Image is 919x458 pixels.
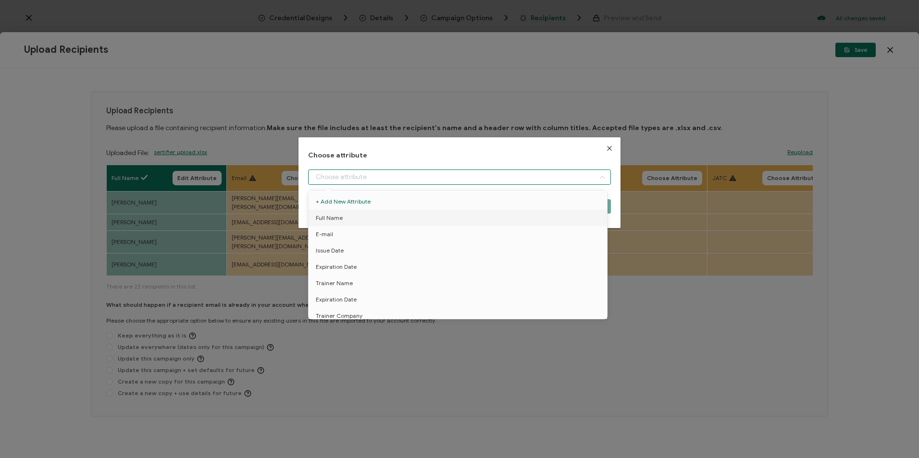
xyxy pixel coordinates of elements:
input: Choose attribute [308,169,610,185]
div: dialog [298,137,620,228]
span: Trainer Name [316,275,353,291]
iframe: Chat Widget [871,412,919,458]
span: E-mail [316,226,333,242]
span: Issue Date [316,242,344,259]
button: Close [598,137,621,159]
h1: Choose attribute [308,152,610,160]
span: Expiration Date [316,291,357,308]
span: Full Name [316,210,343,226]
span: Expiration Date [316,259,357,275]
span: + Add New Attribute [316,193,603,210]
span: Trainer Company [316,308,362,324]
